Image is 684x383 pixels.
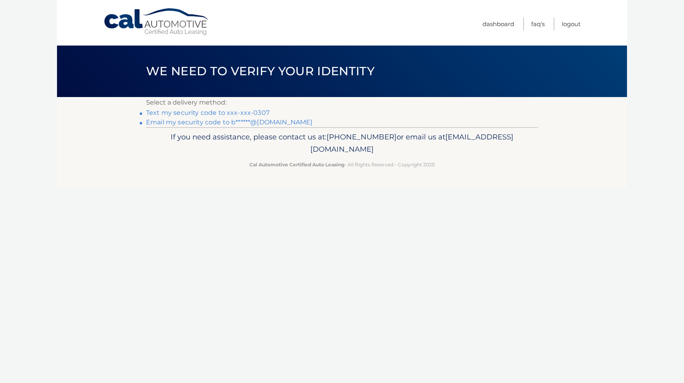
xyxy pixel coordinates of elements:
a: Cal Automotive [103,8,210,36]
a: Text my security code to xxx-xxx-0307 [146,109,270,116]
p: Select a delivery method: [146,97,538,108]
a: FAQ's [531,17,545,30]
a: Logout [562,17,581,30]
p: - All Rights Reserved - Copyright 2025 [151,160,533,169]
a: Dashboard [483,17,514,30]
strong: Cal Automotive Certified Auto Leasing [249,162,344,168]
p: If you need assistance, please contact us at: or email us at [151,131,533,156]
span: [PHONE_NUMBER] [327,132,397,141]
a: Email my security code to b******@[DOMAIN_NAME] [146,118,313,126]
span: We need to verify your identity [146,64,374,78]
